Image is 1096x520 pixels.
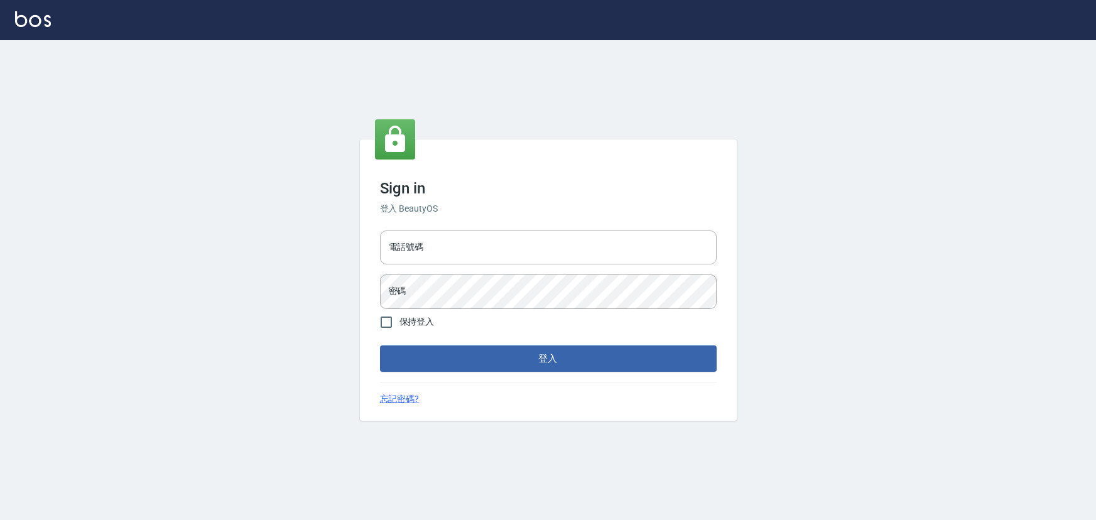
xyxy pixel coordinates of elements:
button: 登入 [380,345,717,372]
img: Logo [15,11,51,27]
h6: 登入 BeautyOS [380,202,717,215]
a: 忘記密碼? [380,393,420,406]
span: 保持登入 [399,315,435,328]
h3: Sign in [380,180,717,197]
